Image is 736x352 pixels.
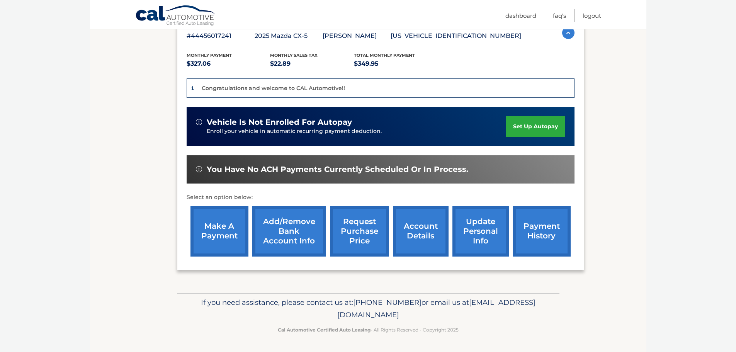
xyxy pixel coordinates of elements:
[187,53,232,58] span: Monthly Payment
[323,31,391,41] p: [PERSON_NAME]
[553,9,566,22] a: FAQ's
[190,206,248,257] a: make a payment
[513,206,571,257] a: payment history
[393,206,449,257] a: account details
[135,5,216,27] a: Cal Automotive
[354,58,438,69] p: $349.95
[583,9,601,22] a: Logout
[278,327,371,333] strong: Cal Automotive Certified Auto Leasing
[562,27,575,39] img: accordion-active.svg
[270,58,354,69] p: $22.89
[330,206,389,257] a: request purchase price
[353,298,422,307] span: [PHONE_NUMBER]
[207,117,352,127] span: vehicle is not enrolled for autopay
[207,165,468,174] span: You have no ACH payments currently scheduled or in process.
[452,206,509,257] a: update personal info
[354,53,415,58] span: Total Monthly Payment
[187,31,255,41] p: #44456017241
[196,119,202,125] img: alert-white.svg
[202,85,345,92] p: Congratulations and welcome to CAL Automotive!!
[182,326,554,334] p: - All Rights Reserved - Copyright 2025
[505,9,536,22] a: Dashboard
[255,31,323,41] p: 2025 Mazda CX-5
[270,53,318,58] span: Monthly sales Tax
[252,206,326,257] a: Add/Remove bank account info
[207,127,507,136] p: Enroll your vehicle in automatic recurring payment deduction.
[196,166,202,172] img: alert-white.svg
[187,58,270,69] p: $327.06
[182,296,554,321] p: If you need assistance, please contact us at: or email us at
[187,193,575,202] p: Select an option below:
[391,31,521,41] p: [US_VEHICLE_IDENTIFICATION_NUMBER]
[506,116,565,137] a: set up autopay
